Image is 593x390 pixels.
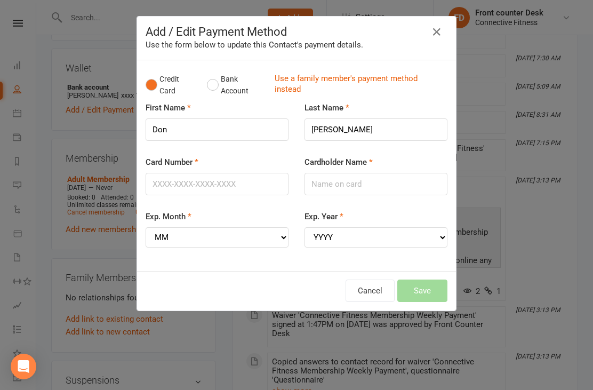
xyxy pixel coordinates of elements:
button: Bank Account [207,69,266,101]
div: Use the form below to update this Contact's payment details. [146,38,447,51]
label: Card Number [146,156,198,169]
button: Close [428,23,445,41]
label: Cardholder Name [304,156,373,169]
label: First Name [146,101,191,114]
input: Name on card [304,173,447,195]
input: XXXX-XXXX-XXXX-XXXX [146,173,289,195]
button: Cancel [346,280,395,302]
label: Last Name [304,101,349,114]
h4: Add / Edit Payment Method [146,25,447,38]
button: Credit Card [146,69,196,101]
label: Exp. Year [304,210,343,223]
a: Use a family member's payment method instead [275,73,442,97]
label: Exp. Month [146,210,191,223]
div: Open Intercom Messenger [11,354,36,379]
